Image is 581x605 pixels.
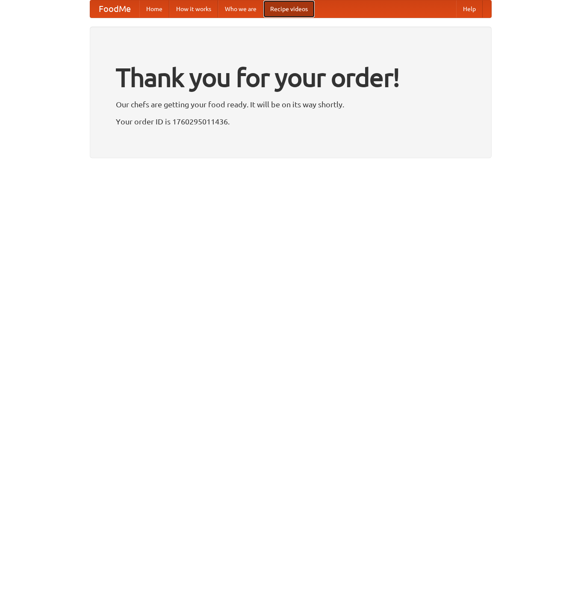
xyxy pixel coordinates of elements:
[169,0,218,18] a: How it works
[116,98,466,111] p: Our chefs are getting your food ready. It will be on its way shortly.
[456,0,483,18] a: Help
[263,0,315,18] a: Recipe videos
[139,0,169,18] a: Home
[218,0,263,18] a: Who we are
[116,115,466,128] p: Your order ID is 1760295011436.
[116,57,466,98] h1: Thank you for your order!
[90,0,139,18] a: FoodMe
